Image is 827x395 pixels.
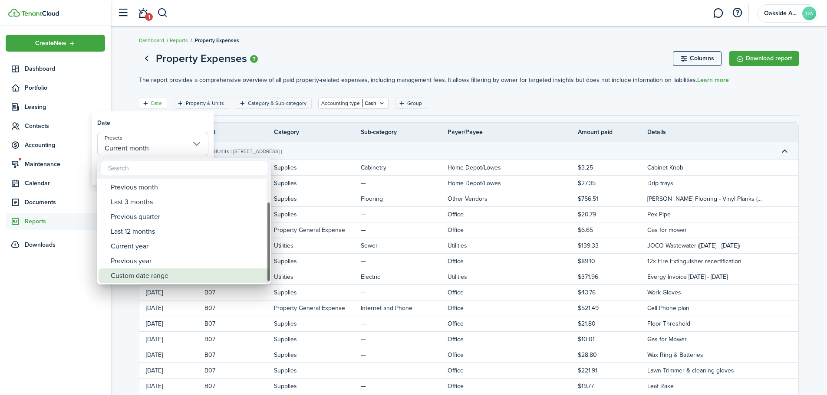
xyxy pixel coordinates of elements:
input: Search [101,161,267,175]
div: Previous month [111,180,264,195]
div: Previous year [111,254,264,268]
div: Custom date range [111,268,264,283]
mbsc-wheel: Presets [97,179,271,284]
div: Last 3 months [111,195,264,209]
div: Previous quarter [111,209,264,224]
div: Current year [111,239,264,254]
div: Last 12 months [111,224,264,239]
